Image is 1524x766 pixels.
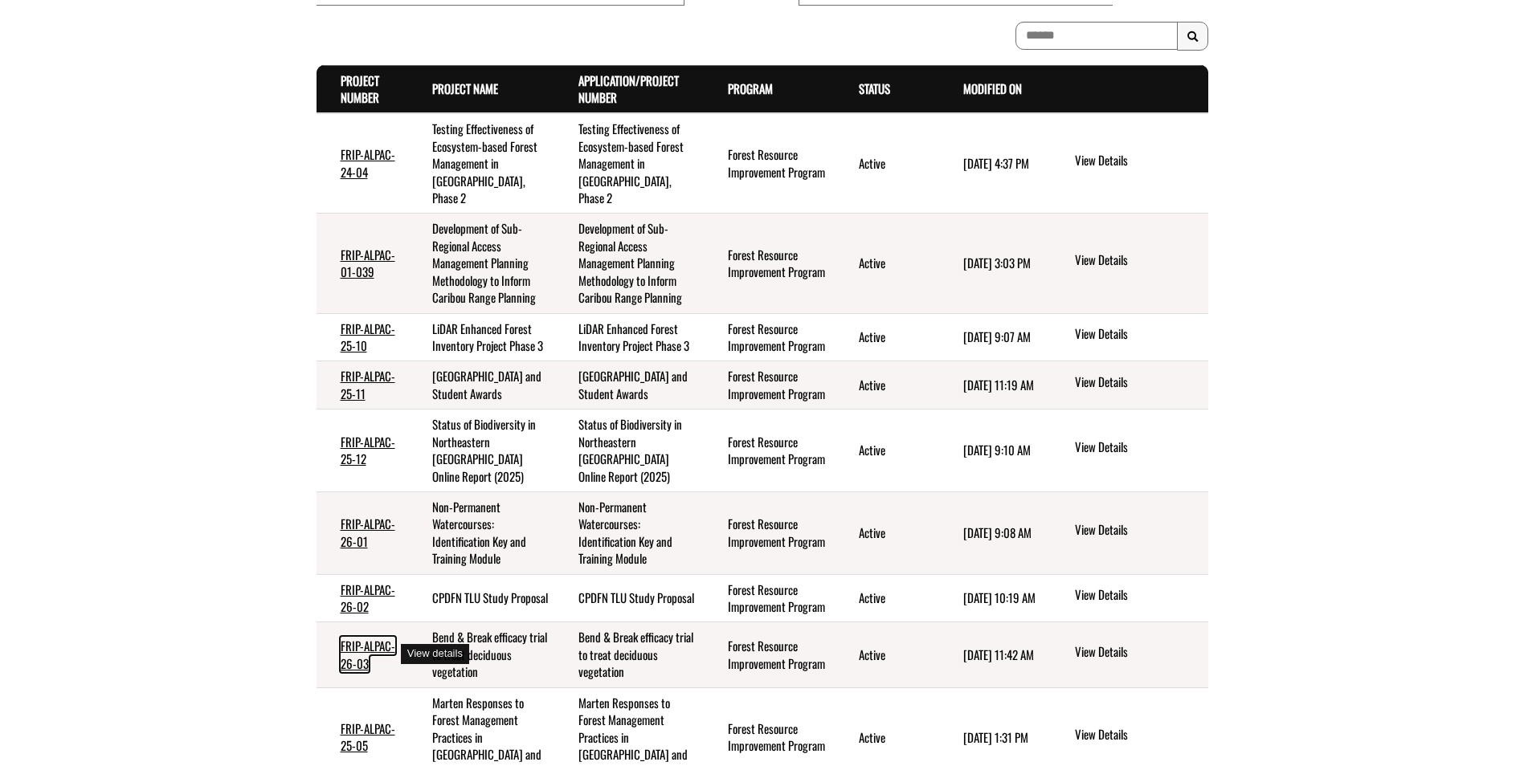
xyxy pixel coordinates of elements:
a: View details [1075,643,1201,662]
div: View details [401,644,469,664]
time: [DATE] 9:07 AM [963,328,1031,345]
td: action menu [1048,491,1207,574]
a: Status [859,79,890,97]
td: FRIP-ALPAC-25-10 [317,313,408,361]
td: Non-Permanent Watercourses: Identification Key and Training Module [408,491,554,574]
td: action menu [1048,214,1207,313]
td: Bend & Break efficacy trial to treat deciduous vegetation [554,622,704,687]
td: 6/19/2025 11:19 AM [939,361,1048,409]
a: FRIP-ALPAC-26-01 [341,515,395,549]
time: [DATE] 9:08 AM [963,524,1032,541]
time: [DATE] 4:37 PM [963,154,1029,172]
td: Development of Sub-Regional Access Management Planning Methodology to Inform Caribou Range Planning [554,214,704,313]
td: Status of Biodiversity in Northeastern Alberta Online Report (2025) [408,409,554,492]
td: Testing Effectiveness of Ecosystem-based Forest Management in Alberta, Phase 2 [554,113,704,214]
a: View details [1075,152,1201,171]
td: 5/7/2025 3:03 PM [939,214,1048,313]
td: FRIP-ALPAC-01-039 [317,214,408,313]
td: FRIP-ALPAC-26-03 [317,622,408,687]
td: LiDAR Enhanced Forest Inventory Project Phase 3 [408,313,554,361]
td: Forest Resource Improvement Program [704,113,835,214]
td: FRIP-ALPAC-24-04 [317,113,408,214]
td: Active [835,622,939,687]
a: FRIP-ALPAC-01-039 [341,246,395,280]
a: FRIP-ALPAC-26-02 [341,581,395,615]
td: action menu [1048,313,1207,361]
time: [DATE] 9:10 AM [963,441,1031,458]
td: Non-Permanent Watercourses: Identification Key and Training Module [554,491,704,574]
td: FRIP-ALPAC-26-02 [317,574,408,622]
a: FRIP-ALPAC-25-10 [341,320,395,354]
td: Forest Resource Improvement Program [704,409,835,492]
button: Search Results [1177,22,1208,51]
a: View details [1075,726,1201,745]
td: Status of Biodiversity in Northeastern Alberta Online Report (2025) [554,409,704,492]
time: [DATE] 10:19 AM [963,589,1036,606]
td: Active [835,491,939,574]
a: Project Name [432,79,498,97]
td: action menu [1048,574,1207,622]
td: Development of Sub-Regional Access Management Planning Methodology to Inform Caribou Range Planning [408,214,554,313]
td: 8/13/2025 9:10 AM [939,409,1048,492]
td: NAIT Forestry Field School and Student Awards [408,361,554,409]
td: 4/24/2025 9:07 AM [939,313,1048,361]
td: Bend & Break efficacy trial to treat deciduous vegetation [408,622,554,687]
a: FRIP-ALPAC-25-12 [341,433,395,467]
td: FRIP-ALPAC-25-11 [317,361,408,409]
td: Active [835,409,939,492]
td: NAIT Forestry Field School and Student Awards [554,361,704,409]
time: [DATE] 11:19 AM [963,376,1034,393]
td: Active [835,313,939,361]
td: action menu [1048,361,1207,409]
td: action menu [1048,409,1207,492]
a: FRIP-ALPAC-26-03 [341,637,395,671]
td: action menu [1048,113,1207,214]
td: Forest Resource Improvement Program [704,214,835,313]
a: View details [1075,325,1201,344]
a: Program [728,79,773,97]
td: Active [835,113,939,214]
td: Forest Resource Improvement Program [704,361,835,409]
td: CPDFN TLU Study Proposal [554,574,704,622]
th: Actions [1048,65,1207,113]
td: 6/6/2025 4:37 PM [939,113,1048,214]
td: LiDAR Enhanced Forest Inventory Project Phase 3 [554,313,704,361]
a: Application/Project Number [578,71,679,106]
td: Active [835,214,939,313]
td: Forest Resource Improvement Program [704,574,835,622]
a: FRIP-ALPAC-25-11 [341,367,395,401]
a: Modified On [963,79,1022,97]
td: 8/13/2025 9:08 AM [939,491,1048,574]
td: Testing Effectiveness of Ecosystem-based Forest Management in Alberta, Phase 2 [408,113,554,214]
td: Active [835,361,939,409]
td: Forest Resource Improvement Program [704,313,835,361]
td: 7/22/2025 11:42 AM [939,622,1048,687]
a: View details [1075,251,1201,271]
a: View details [1075,373,1201,393]
a: Project Number [341,71,379,106]
td: FRIP-ALPAC-26-01 [317,491,408,574]
a: View details [1075,521,1201,540]
td: 7/29/2025 10:19 AM [939,574,1048,622]
td: Active [835,574,939,622]
a: FRIP-ALPAC-25-05 [341,719,395,754]
td: FRIP-ALPAC-25-12 [317,409,408,492]
a: FRIP-ALPAC-24-04 [341,145,395,180]
td: action menu [1048,622,1207,687]
td: Forest Resource Improvement Program [704,491,835,574]
time: [DATE] 11:42 AM [963,646,1034,663]
td: CPDFN TLU Study Proposal [408,574,554,622]
a: View details [1075,586,1201,605]
a: View details [1075,438,1201,458]
td: Forest Resource Improvement Program [704,622,835,687]
time: [DATE] 3:03 PM [963,254,1031,271]
time: [DATE] 1:31 PM [963,728,1028,746]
